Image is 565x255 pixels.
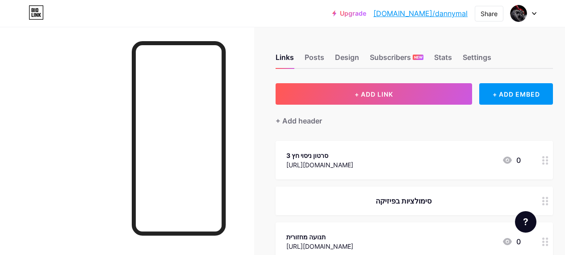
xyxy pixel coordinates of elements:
[434,52,452,68] div: Stats
[463,52,491,68] div: Settings
[286,232,353,242] div: תנועה מחזורית
[481,9,498,18] div: Share
[276,52,294,68] div: Links
[286,195,521,206] div: סימולציות בפיזיקה
[479,83,553,105] div: + ADD EMBED
[355,90,393,98] span: + ADD LINK
[502,236,521,247] div: 0
[332,10,366,17] a: Upgrade
[414,55,423,60] span: NEW
[286,151,353,160] div: סרטון ניסוי חץ 3
[335,52,359,68] div: Design
[276,115,322,126] div: + Add header
[276,83,472,105] button: + ADD LINK
[502,155,521,166] div: 0
[370,52,423,68] div: Subscribers
[286,242,353,251] div: [URL][DOMAIN_NAME]
[305,52,324,68] div: Posts
[373,8,468,19] a: [DOMAIN_NAME]/dannymal
[510,5,527,22] img: Danny Malachy
[286,160,353,170] div: [URL][DOMAIN_NAME]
